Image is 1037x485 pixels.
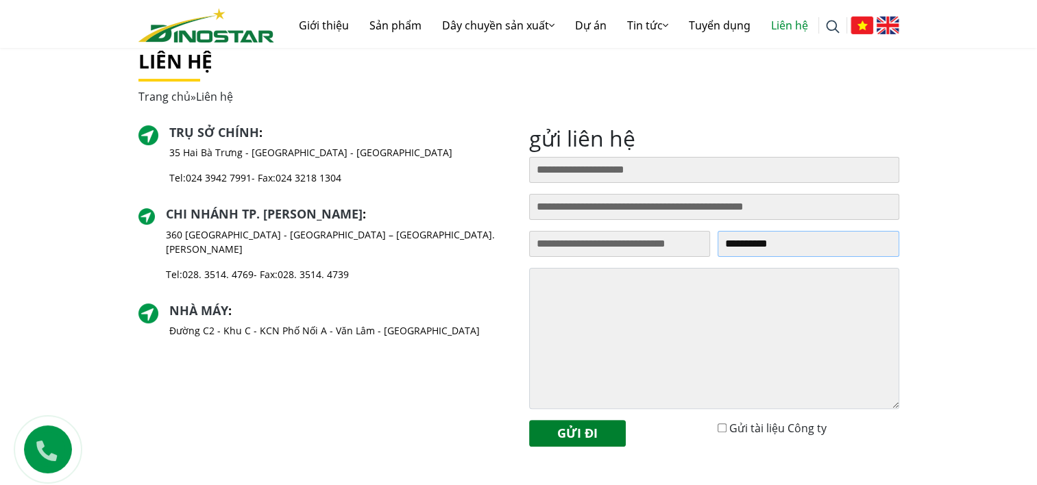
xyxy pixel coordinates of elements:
[169,125,452,140] h2: :
[617,3,679,47] a: Tin tức
[851,16,873,34] img: Tiếng Việt
[826,20,840,34] img: search
[169,302,228,319] a: Nhà máy
[166,267,509,282] p: Tel: - Fax:
[169,124,259,140] a: Trụ sở chính
[529,420,626,447] button: Gửi đi
[196,89,233,104] span: Liên hệ
[761,3,818,47] a: Liên hệ
[278,268,349,281] a: 028. 3514. 4739
[138,125,158,145] img: directer
[276,171,341,184] a: 024 3218 1304
[166,227,509,256] p: 360 [GEOGRAPHIC_DATA] - [GEOGRAPHIC_DATA] – [GEOGRAPHIC_DATA]. [PERSON_NAME]
[432,3,565,47] a: Dây chuyền sản xuất
[138,303,158,323] img: directer
[182,268,254,281] a: 028. 3514. 4769
[138,50,899,73] h1: Liên hệ
[138,8,274,42] img: logo
[138,89,233,104] span: »
[138,89,191,104] a: Trang chủ
[169,171,452,185] p: Tel: - Fax:
[877,16,899,34] img: English
[565,3,617,47] a: Dự án
[166,206,363,222] a: Chi nhánh TP. [PERSON_NAME]
[679,3,761,47] a: Tuyển dụng
[529,125,899,151] h2: gửi liên hệ
[729,420,827,436] label: Gửi tài liệu Công ty
[289,3,359,47] a: Giới thiệu
[169,303,480,319] h2: :
[169,323,480,338] p: Đường C2 - Khu C - KCN Phố Nối A - Văn Lâm - [GEOGRAPHIC_DATA]
[169,145,452,160] p: 35 Hai Bà Trưng - [GEOGRAPHIC_DATA] - [GEOGRAPHIC_DATA]
[186,171,252,184] a: 024 3942 7991
[359,3,432,47] a: Sản phẩm
[138,208,155,225] img: directer
[166,207,509,222] h2: :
